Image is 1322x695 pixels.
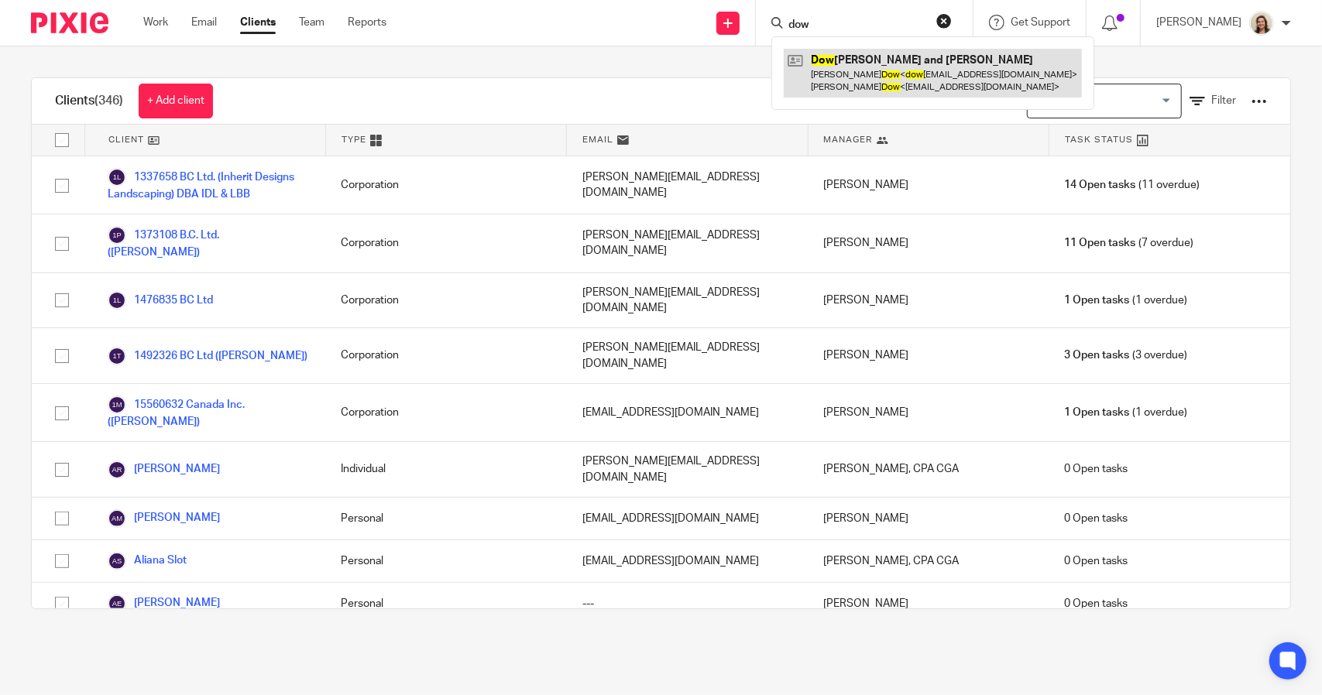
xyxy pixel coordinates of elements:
div: Corporation [325,273,566,328]
span: 11 Open tasks [1065,235,1136,251]
span: 0 Open tasks [1065,553,1128,569]
div: [PERSON_NAME][EMAIL_ADDRESS][DOMAIN_NAME] [567,328,808,383]
span: Task Status [1065,133,1133,146]
div: [PERSON_NAME] [808,498,1049,539]
img: svg%3E [108,594,126,613]
p: [PERSON_NAME] [1156,15,1241,30]
div: Corporation [325,156,566,214]
img: svg%3E [108,291,126,310]
span: (7 overdue) [1065,235,1193,251]
div: [PERSON_NAME] [808,273,1049,328]
div: [PERSON_NAME][EMAIL_ADDRESS][DOMAIN_NAME] [567,273,808,328]
a: Email [191,15,217,30]
div: [PERSON_NAME][EMAIL_ADDRESS][DOMAIN_NAME] [567,156,808,214]
span: 0 Open tasks [1065,461,1128,477]
span: Filter [1211,95,1236,106]
img: svg%3E [108,460,126,479]
img: svg%3E [108,168,126,187]
div: [PERSON_NAME], CPA CGA [808,540,1049,582]
div: Corporation [325,328,566,383]
span: 0 Open tasks [1065,596,1128,611]
img: svg%3E [108,552,126,570]
span: Get Support [1011,17,1070,28]
img: Pixie [31,12,108,33]
div: View: [970,78,1267,124]
div: Individual [325,442,566,497]
div: [PERSON_NAME] [808,214,1049,272]
div: [PERSON_NAME] [808,384,1049,441]
h1: Clients [55,93,123,109]
span: (1 overdue) [1065,405,1187,420]
img: svg%3E [108,347,126,365]
a: 15560632 Canada Inc. ([PERSON_NAME]) [108,395,310,430]
span: Client [108,133,144,146]
div: [PERSON_NAME][EMAIL_ADDRESS][DOMAIN_NAME] [567,214,808,272]
span: Type [342,133,366,146]
span: 1 Open tasks [1065,405,1130,420]
a: 1373108 B.C. Ltd. ([PERSON_NAME]) [108,226,310,260]
a: + Add client [139,84,213,118]
a: [PERSON_NAME] [108,594,220,613]
a: 1476835 BC Ltd [108,291,213,310]
div: [PERSON_NAME][EMAIL_ADDRESS][DOMAIN_NAME] [567,442,808,497]
a: Team [299,15,324,30]
span: (11 overdue) [1065,177,1200,193]
a: 1337658 BC Ltd. (Inherit Designs Landscaping) DBA IDL & LBB [108,168,310,202]
div: [EMAIL_ADDRESS][DOMAIN_NAME] [567,498,808,539]
span: Email [582,133,613,146]
div: --- [567,583,808,625]
div: Personal [325,540,566,582]
div: Corporation [325,214,566,272]
div: [PERSON_NAME], CPA CGA [808,442,1049,497]
div: [PERSON_NAME] [808,583,1049,625]
div: Search for option [1027,84,1182,118]
span: (346) [94,94,123,107]
span: 0 Open tasks [1065,511,1128,526]
input: Search for option [1029,87,1173,115]
div: [PERSON_NAME] [808,328,1049,383]
div: Personal [325,583,566,625]
a: 1492326 BC Ltd ([PERSON_NAME]) [108,347,307,365]
img: svg%3E [108,395,126,414]
a: Reports [348,15,386,30]
div: Personal [325,498,566,539]
div: [EMAIL_ADDRESS][DOMAIN_NAME] [567,540,808,582]
button: Clear [936,13,952,29]
span: Manager [824,133,873,146]
span: (3 overdue) [1065,347,1187,363]
a: [PERSON_NAME] [108,460,220,479]
img: svg%3E [108,226,126,245]
input: Search [787,19,926,33]
img: svg%3E [108,509,126,528]
span: 14 Open tasks [1065,177,1136,193]
div: [PERSON_NAME] [808,156,1049,214]
span: 3 Open tasks [1065,347,1130,363]
div: [EMAIL_ADDRESS][DOMAIN_NAME] [567,384,808,441]
a: [PERSON_NAME] [108,509,220,528]
a: Clients [240,15,276,30]
img: Morgan.JPG [1249,11,1274,36]
a: Work [143,15,168,30]
input: Select all [47,125,77,155]
span: (1 overdue) [1065,293,1187,308]
a: Aliana Slot [108,552,187,570]
span: 1 Open tasks [1065,293,1130,308]
div: Corporation [325,384,566,441]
